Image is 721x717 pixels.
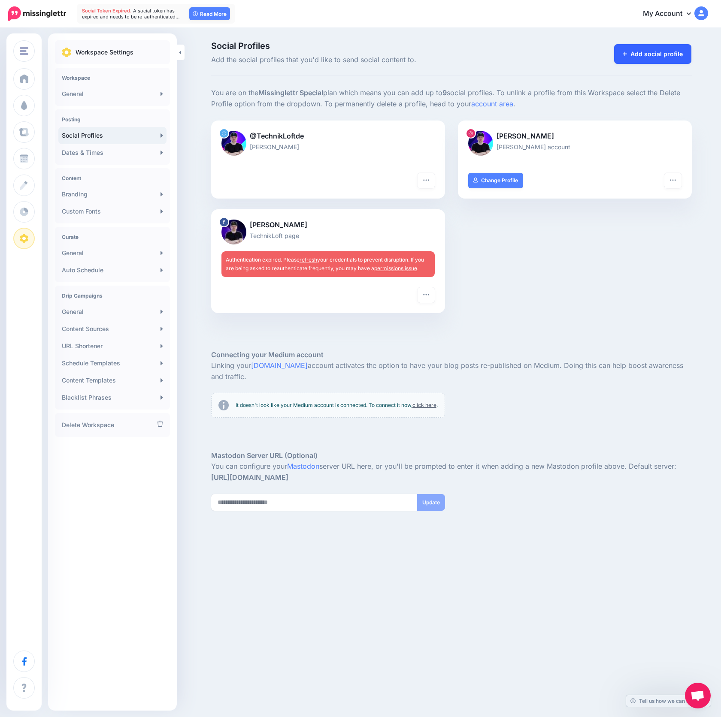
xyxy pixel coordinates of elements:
a: Read More [189,7,230,20]
a: refresh [300,256,317,263]
h5: Mastodon Server URL (Optional) [211,450,692,461]
a: Blacklist Phrases [58,389,167,406]
a: General [58,244,167,262]
b: 9 [442,88,447,97]
img: XEv8uYJ0-80261.jpg [221,131,246,156]
h5: Connecting your Medium account [211,349,692,360]
a: click here [412,402,436,408]
h4: Workspace [62,75,163,81]
span: Social Profiles [211,42,527,50]
img: 376222029_998333754808653_3416288771259465831_n-bsa138880.jpg [468,131,493,156]
a: URL Shortener [58,337,167,355]
a: Add social profile [614,44,692,64]
a: Social Profiles [58,127,167,144]
img: settings.png [62,48,71,57]
span: Authentication expired. Please your credentials to prevent disruption. If you are being asked to ... [226,256,424,271]
button: Update [417,494,445,511]
p: [PERSON_NAME] account [468,142,682,152]
a: permissions issue [374,265,417,271]
div: Chat öffnen [685,683,711,708]
a: Change Profile [468,173,524,188]
p: TechnikLoft page [221,231,435,241]
p: It doesn't look like your Medium account is connected. To connect it now, . [236,401,438,410]
a: [DOMAIN_NAME] [251,361,308,370]
img: menu.png [20,47,28,55]
p: @TechnikLoftde [221,131,435,142]
p: Linking your account activates the option to have your blog posts re-published on Medium. Doing t... [211,360,692,383]
h4: Drip Campaigns [62,292,163,299]
span: A social token has expired and needs to be re-authenticated… [82,8,180,20]
b: Missinglettr Special [258,88,323,97]
a: Dates & Times [58,144,167,161]
a: Delete Workspace [58,416,167,434]
a: Mastodon [287,462,319,470]
strong: [URL][DOMAIN_NAME] [211,473,288,482]
p: Workspace Settings [76,47,133,57]
a: General [58,85,167,102]
a: Content Templates [58,372,167,389]
img: 384106398_782526820548621_2957848904801075960_n-bsa138879.jpg [221,220,246,244]
p: You are on the plan which means you can add up to social profiles. To unlink a profile from this ... [211,87,692,110]
p: You can configure your server URL here, or you'll be prompted to enter it when adding a new Masto... [211,461,692,483]
span: Add the social profiles that you'd like to send social content to. [211,54,527,66]
h4: Posting [62,116,163,123]
a: Tell us how we can improve [626,695,711,707]
img: Missinglettr [8,6,66,21]
p: [PERSON_NAME] [221,142,435,152]
h4: Content [62,175,163,181]
a: Custom Fonts [58,203,167,220]
a: Auto Schedule [58,262,167,279]
p: [PERSON_NAME] [221,220,435,231]
h4: Curate [62,234,163,240]
a: Content Sources [58,320,167,337]
a: Branding [58,186,167,203]
a: Schedule Templates [58,355,167,372]
a: General [58,303,167,320]
span: Social Token Expired. [82,8,132,14]
a: account area [471,99,513,108]
p: [PERSON_NAME] [468,131,682,142]
img: info-circle-grey.png [218,400,229,410]
a: My Account [634,3,708,24]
